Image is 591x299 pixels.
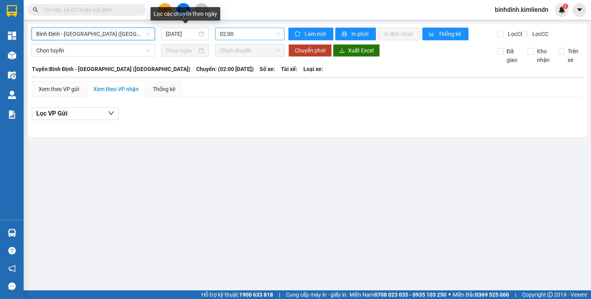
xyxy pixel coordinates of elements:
[36,108,67,118] span: Lọc VP Gửi
[3,52,110,64] span: [STREET_ADDRESS][PERSON_NAME] An Khê, [GEOGRAPHIC_DATA]
[564,4,567,9] span: 1
[448,293,451,296] span: ⚪️
[201,290,273,299] span: Hỗ trợ kỹ thuật:
[177,3,190,17] button: file-add
[515,290,516,299] span: |
[8,247,16,254] span: question-circle
[576,6,583,13] span: caret-down
[374,292,446,298] strong: 0708 023 035 - 0935 103 250
[453,290,509,299] span: Miền Bắc
[303,65,323,73] span: Loại xe:
[36,45,150,56] span: Chọn tuyến
[504,47,522,64] span: Đã giao
[93,85,139,93] div: Xem theo VP nhận
[153,85,175,93] div: Thống kê
[260,65,275,73] span: Số xe:
[305,30,327,38] span: Làm mới
[439,30,462,38] span: Thống kê
[288,44,332,57] button: Chuyển phơi
[351,30,370,38] span: In phơi
[279,290,280,299] span: |
[286,290,348,299] span: Cung cấp máy in - giấy in:
[534,47,553,64] span: Kho nhận
[563,4,568,9] sup: 1
[151,7,220,21] div: Lọc các chuyến theo ngày
[295,31,301,37] span: sync
[558,6,565,13] img: icon-new-feature
[239,292,273,298] strong: 1900 633 818
[288,28,333,40] button: syncLàm mới
[333,44,380,57] button: downloadXuất Excel
[8,71,16,79] img: warehouse-icon
[565,47,583,64] span: Trên xe
[349,290,446,299] span: Miền Nam
[342,31,348,37] span: printer
[3,30,108,42] span: [GEOGRAPHIC_DATA], P. [GEOGRAPHIC_DATA], [GEOGRAPHIC_DATA]
[529,30,550,38] span: Lọc CC
[32,107,119,120] button: Lọc VP Gửi
[8,229,16,237] img: warehouse-icon
[475,292,509,298] strong: 0369 525 060
[36,28,150,40] span: Bình Định - Đà Nẵng (Hàng)
[32,66,190,72] b: Tuyến: Bình Định - [GEOGRAPHIC_DATA] ([GEOGRAPHIC_DATA])
[8,110,16,119] img: solution-icon
[158,3,172,17] button: plus
[429,31,435,37] span: bar-chart
[166,30,197,38] input: 12/10/2025
[195,3,208,17] button: aim
[8,91,16,99] img: warehouse-icon
[37,4,82,11] strong: CÔNG TY TNHH
[43,6,136,14] input: Tìm tên, số ĐT hoặc mã đơn
[489,5,555,15] span: binhdinh.kimliendn
[8,265,16,272] span: notification
[8,51,16,60] img: warehouse-icon
[7,5,17,17] img: logo-vxr
[505,30,525,38] span: Lọc CR
[378,28,421,40] button: In đơn chọn
[3,45,113,51] strong: Văn phòng đại diện – CN [GEOGRAPHIC_DATA]
[108,110,114,116] span: down
[3,52,21,58] strong: Địa chỉ:
[422,28,468,40] button: bar-chartThống kê
[572,3,586,17] button: caret-down
[220,28,280,40] span: 02:00
[33,7,38,13] span: search
[39,85,79,93] div: Xem theo VP gửi
[25,13,93,20] strong: VẬN TẢI Ô TÔ KIM LIÊN
[196,65,254,73] span: Chuyến: (02:00 [DATE])
[281,65,297,73] span: Tài xế:
[335,28,376,40] button: printerIn phơi
[3,23,37,29] strong: Trụ sở Công ty
[3,30,21,36] strong: Địa chỉ:
[220,45,280,56] span: Chọn chuyến
[8,32,16,40] img: dashboard-icon
[8,282,16,290] span: message
[166,46,197,55] input: Chọn ngày
[547,292,553,297] span: copyright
